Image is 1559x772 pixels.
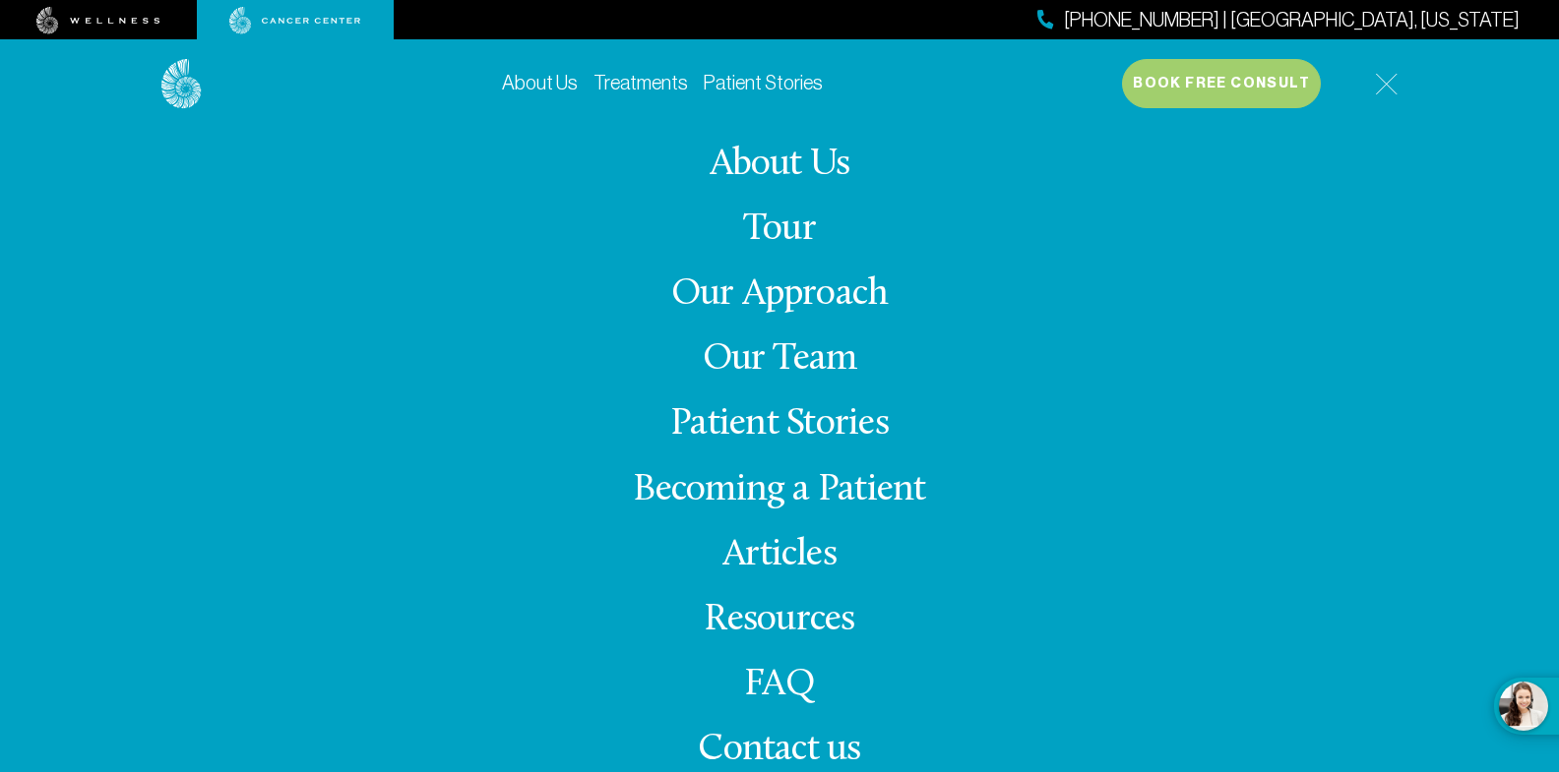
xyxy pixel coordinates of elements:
button: Book Free Consult [1122,59,1321,108]
a: Patient Stories [670,405,889,444]
a: FAQ [744,666,815,704]
a: Articles [722,536,837,574]
a: Resources [704,601,854,639]
a: [PHONE_NUMBER] | [GEOGRAPHIC_DATA], [US_STATE] [1037,6,1520,34]
a: About Us [710,146,850,184]
a: About Us [502,72,578,93]
span: [PHONE_NUMBER] | [GEOGRAPHIC_DATA], [US_STATE] [1064,6,1520,34]
img: icon-hamburger [1375,73,1398,95]
img: cancer center [229,7,361,34]
a: Our Team [703,340,857,379]
a: Our Approach [671,275,889,314]
span: Contact us [698,731,860,769]
a: Tour [743,210,816,249]
img: wellness [36,7,160,34]
a: Patient Stories [704,72,823,93]
a: Treatments [593,72,688,93]
a: Becoming a Patient [633,471,925,509]
img: logo [161,59,202,109]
